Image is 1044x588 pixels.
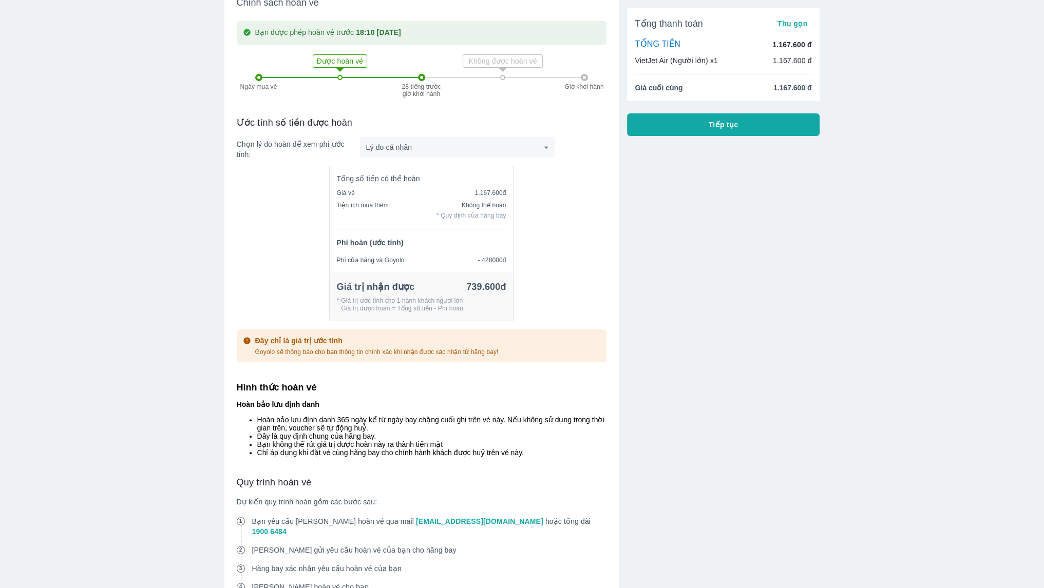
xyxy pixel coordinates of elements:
p: Tiện ích mua thêm [337,200,389,221]
p: Giá trị ước tính cho 1 hành khách người lớn Giá trị được hoàn = Tổng số tiền - Phí hoàn [341,297,463,312]
li: Chỉ áp dụng khi đặt vé cùng hãng bay cho chính hành khách được huỷ trên vé này. [257,448,606,457]
p: Giá trị nhận được [337,281,415,293]
p: Ngày mua vé [236,83,282,90]
strong: 18:10 [DATE] [356,28,401,36]
p: 2 [237,546,244,554]
span: Tổng thanh toán [635,17,703,30]
p: 3 [237,565,244,572]
p: Chọn lý do hoàn để xem phí ước tính: [237,139,360,160]
p: Dự kiến quy trình hoàn gồm các bước sau: [237,497,606,507]
p: Đây chỉ là giá trị ước tính [255,336,499,346]
p: Hãng bay xác nhận yêu cầu hoàn vé của bạn [252,563,402,574]
p: Giá vé [337,188,355,198]
p: 739.600đ [466,281,506,293]
p: 1.167.600đ [474,188,506,198]
span: Giá cuối cùng [635,83,683,93]
li: Bạn không thể rút giá trị được hoàn này ra thành tiền mặt [257,440,606,448]
p: Bạn được phép hoàn vé trước [255,27,401,39]
p: * Quy định của hãng bay [436,210,506,221]
li: Hoàn bảo lưu định danh 365 ngày kể từ ngày bay chặng cuối ghi trên vé này. Nếu không sử dụng tron... [257,416,606,432]
span: Thu gọn [777,19,808,28]
a: 1900 6484 [252,527,287,536]
p: Tổng số tiền có thể hoàn [337,173,420,184]
p: 1.167.600 đ [773,55,812,66]
p: Phí hoàn (ước tính) [337,238,404,248]
li: Đây là quy định chung của hãng bay. [257,432,606,440]
p: Ước tính số tiền được hoàn [237,116,606,129]
p: TỔNG TIỀN [635,39,680,50]
button: Thu gọn [773,16,812,31]
strong: Hình thức hoàn vé [237,382,317,393]
a: [EMAIL_ADDRESS][DOMAIN_NAME] [416,517,543,525]
p: Không được hoàn vé [464,56,541,66]
p: Giờ khởi hành [561,83,608,90]
div: Lý do cá nhân [360,137,555,158]
p: 1 [237,518,244,525]
span: 1.167.600 đ [773,83,812,93]
p: Goyolo sẽ thông báo cho bạn thông tin chính xác khi nhận được xác nhận từ hãng bay! [255,348,499,356]
span: Tiếp tục [709,120,738,130]
p: Không thể hoàn [436,200,506,210]
p: 1.167.600 đ [772,40,811,50]
p: VietJet Air (Người lớn) x1 [635,55,718,66]
button: Tiếp tục [627,113,820,136]
p: [PERSON_NAME] gửi yêu cầu hoàn vé của bạn cho hãng bay [252,545,457,555]
p: Quy trình hoàn vé [237,476,606,488]
p: Được hoàn vé [314,56,366,66]
p: Phí của hãng và Goyolo [337,255,405,265]
strong: Hoàn bảo lưu định danh [237,400,319,408]
p: - 428000đ [478,255,506,265]
p: 28 tiếng trước giờ khởi hành [401,83,442,97]
span: Bạn yêu cầu [PERSON_NAME] hoàn vé qua mail hoặc tổng đài [252,517,591,536]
